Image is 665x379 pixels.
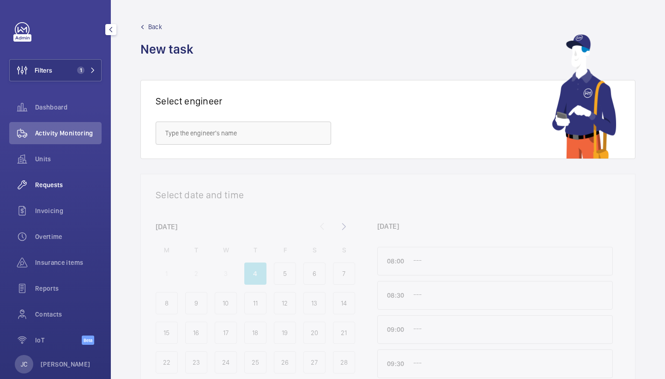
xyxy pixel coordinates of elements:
span: 1 [77,67,85,74]
button: Filters1 [9,59,102,81]
span: Beta [82,336,94,345]
p: [PERSON_NAME] [41,360,91,369]
span: Invoicing [35,206,102,215]
span: IoT [35,336,82,345]
span: Units [35,154,102,164]
span: Activity Monitoring [35,128,102,138]
span: Requests [35,180,102,189]
h1: New task [140,41,199,58]
span: Dashboard [35,103,102,112]
span: Back [148,22,162,31]
h1: Select engineer [156,95,223,107]
input: Type the engineer's name [156,122,331,145]
span: Overtime [35,232,102,241]
span: Contacts [35,310,102,319]
span: Filters [35,66,52,75]
p: JC [21,360,27,369]
span: Insurance items [35,258,102,267]
span: Reports [35,284,102,293]
img: mechanic using app [552,34,617,159]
